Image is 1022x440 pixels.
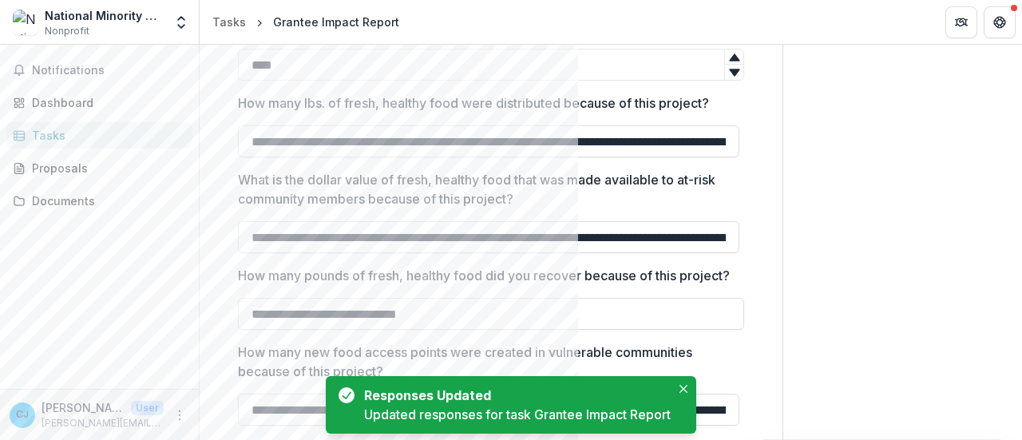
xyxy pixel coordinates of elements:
div: Tasks [212,14,246,30]
p: How many lbs. of fresh, healthy food were distributed because of this project? [238,93,709,113]
a: Dashboard [6,89,192,116]
div: Dashboard [32,94,180,111]
a: Tasks [6,122,192,149]
a: Tasks [206,10,252,34]
button: Get Help [984,6,1016,38]
p: [PERSON_NAME] [42,399,125,416]
p: How many new food access points were created in vulnerable communities because of this project? [238,343,735,381]
p: How many pounds of fresh, healthy food did you recover because of this project? [238,266,730,285]
div: Proposals [32,160,180,176]
div: Documents [32,192,180,209]
div: Responses Updated [364,386,664,405]
span: Notifications [32,64,186,77]
button: Partners [945,6,977,38]
div: Tasks [32,127,180,144]
a: Proposals [6,155,192,181]
div: Updated responses for task Grantee Impact Report [364,405,671,424]
button: More [170,406,189,425]
p: User [131,401,164,415]
button: Open entity switcher [170,6,192,38]
nav: breadcrumb [206,10,406,34]
div: Charmaine Jackson [16,410,29,420]
img: National Minority Supplier Development Council Inc [13,10,38,35]
div: Grantee Impact Report [273,14,399,30]
button: Close [674,379,693,398]
p: [PERSON_NAME][EMAIL_ADDRESS][PERSON_NAME][DOMAIN_NAME] [42,416,164,430]
a: Documents [6,188,192,214]
p: What is the dollar value of fresh, healthy food that was made available to at-risk community memb... [238,170,735,208]
button: Notifications [6,57,192,83]
span: Nonprofit [45,24,89,38]
div: National Minority Supplier Development Council Inc [45,7,164,24]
